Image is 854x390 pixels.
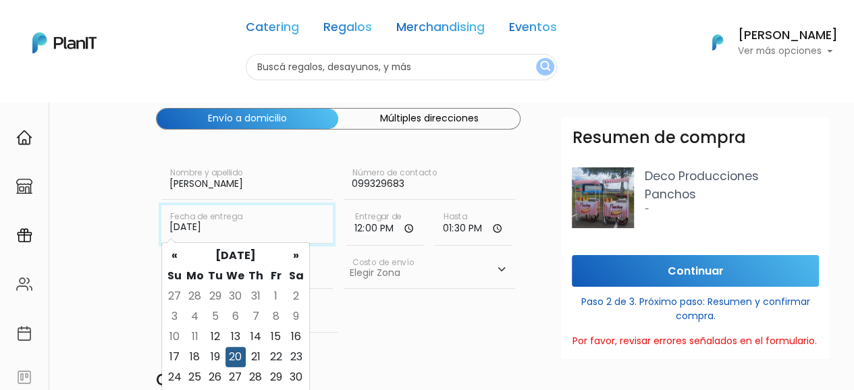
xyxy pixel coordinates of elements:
[16,227,32,244] img: campaigns-02234683943229c281be62815700db0a1741e53638e28bf9629b52c665b00959.svg
[165,367,185,387] td: 24
[16,369,32,385] img: feedback-78b5a0c8f98aac82b08bfc38622c3050aee476f2c9584af64705fc4e61158814.svg
[225,266,246,286] th: We
[165,246,185,266] th: «
[246,367,266,387] td: 28
[246,327,266,347] td: 14
[16,130,32,146] img: home-e721727adea9d79c4d83392d1f703f7f8bce08238fde08b1acbfd93340b81755.svg
[246,306,266,327] td: 7
[165,306,185,327] td: 3
[165,266,185,286] th: Su
[205,347,225,367] td: 19
[185,286,205,306] td: 28
[246,54,557,80] input: Buscá regalos, desayunos, y más
[225,367,246,387] td: 27
[645,186,819,203] p: Panchos
[161,162,333,200] input: Nombre y apellido
[266,367,286,387] td: 29
[185,306,205,327] td: 4
[165,327,185,347] td: 10
[286,347,306,367] td: 23
[205,367,225,387] td: 26
[645,167,819,185] p: Deco Producciones
[435,205,512,246] input: Hasta
[246,266,266,286] th: Th
[225,347,246,367] td: 20
[165,286,185,306] td: 27
[346,205,424,246] input: Horario
[32,32,97,53] img: PlanIt Logo
[246,22,299,38] a: Catering
[266,347,286,367] td: 22
[266,266,286,286] th: Fr
[266,286,286,306] td: 1
[572,334,819,348] div: Por favor, revisar errores señalados en el formulario.
[286,286,306,306] td: 2
[185,347,205,367] td: 18
[540,61,550,74] img: search_button-432b6d5273f82d61273b3651a40e1bd1b912527efae98b1b7a1b2c0702e16a8d.svg
[246,286,266,306] td: 31
[738,47,838,56] p: Ver más opciones
[286,306,306,327] td: 9
[645,203,819,215] p: -
[16,276,32,292] img: people-662611757002400ad9ed0e3c099ab2801c6687ba6c219adb57efc949bc21e19d.svg
[185,327,205,347] td: 11
[185,246,286,266] th: [DATE]
[286,246,306,266] th: »
[338,109,520,129] button: Múltiples direcciones
[703,28,732,57] img: PlanIt Logo
[286,367,306,387] td: 30
[266,327,286,347] td: 15
[205,286,225,306] td: 29
[205,266,225,286] th: Tu
[738,30,838,42] h6: [PERSON_NAME]
[165,347,185,367] td: 17
[157,109,338,129] button: Envío a domicilio
[246,347,266,367] td: 21
[509,22,557,38] a: Eventos
[161,205,333,243] input: Fecha de entrega
[225,286,246,306] td: 30
[286,266,306,286] th: Sa
[185,266,205,286] th: Mo
[185,367,205,387] td: 25
[572,128,745,148] h3: Resumen de compra
[572,289,819,323] p: Paso 2 de 3. Próximo paso: Resumen y confirmar compra.
[225,327,246,347] td: 13
[695,25,838,60] button: PlanIt Logo [PERSON_NAME] Ver más opciones
[344,162,515,200] input: Número de contacto
[205,327,225,347] td: 12
[572,167,633,228] img: Captura_de_pantalla_2025-05-05_113950.png
[286,327,306,347] td: 16
[70,13,194,39] div: ¿Necesitás ayuda?
[16,325,32,341] img: calendar-87d922413cdce8b2cf7b7f5f62616a5cf9e4887200fb71536465627b3292af00.svg
[16,178,32,194] img: marketplace-4ceaa7011d94191e9ded77b95e3339b90024bf715f7c57f8cf31f2d8c509eaba.svg
[572,255,819,287] input: Continuar
[205,306,225,327] td: 5
[225,306,246,327] td: 6
[266,306,286,327] td: 8
[396,22,485,38] a: Merchandising
[323,22,372,38] a: Regalos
